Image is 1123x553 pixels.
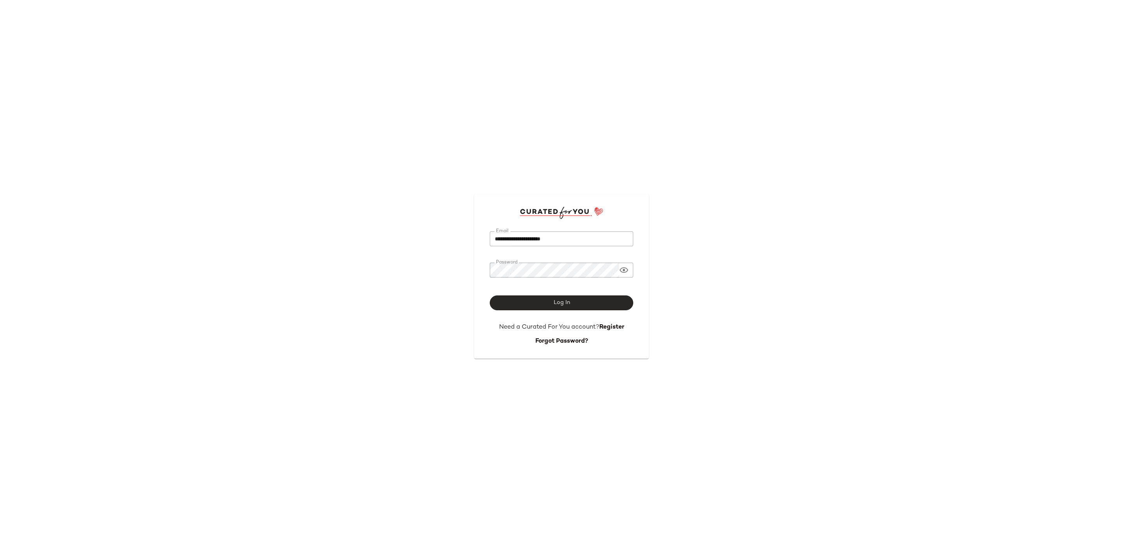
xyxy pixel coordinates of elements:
[499,324,599,331] span: Need a Curated For You account?
[599,324,624,331] a: Register
[553,300,570,306] span: Log In
[490,295,633,310] button: Log In
[520,207,604,219] img: cfy_login_logo.DGdB1djN.svg
[535,338,588,345] a: Forgot Password?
